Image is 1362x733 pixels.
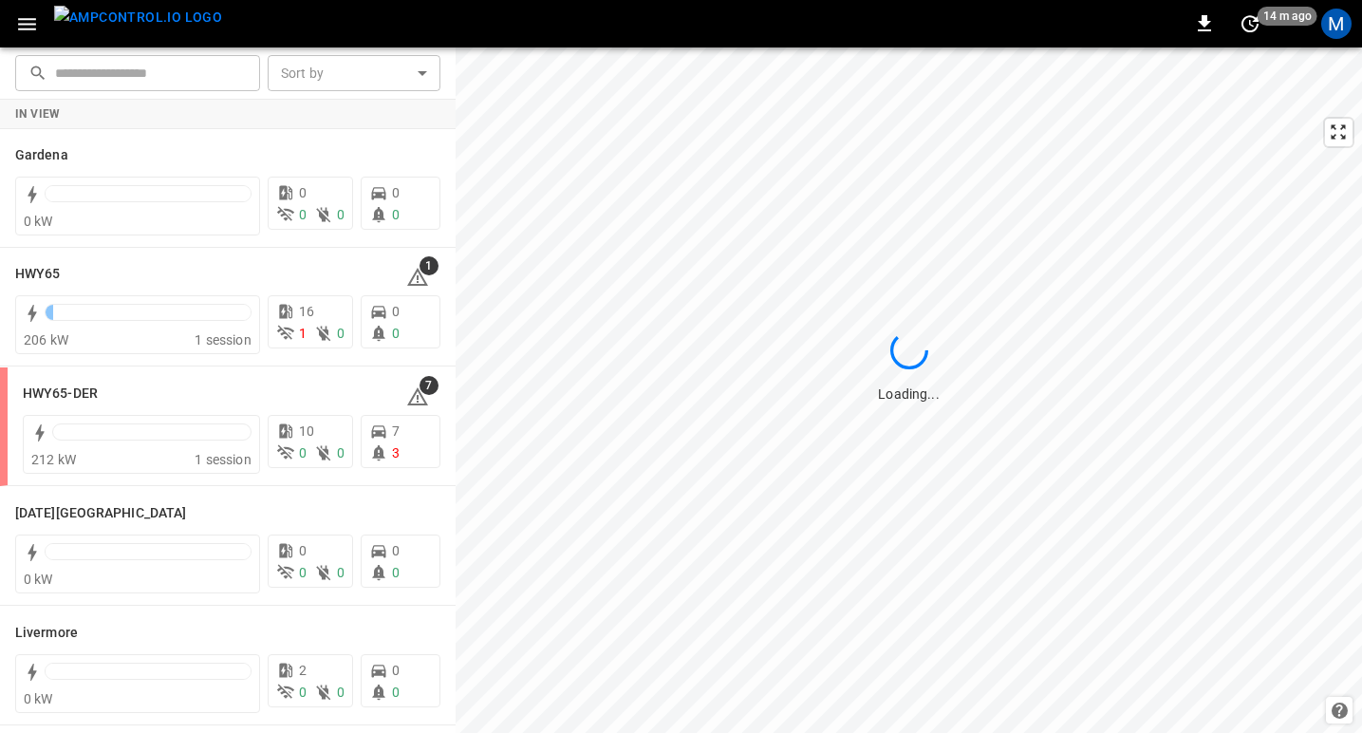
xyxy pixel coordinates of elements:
[878,386,939,402] span: Loading...
[392,565,400,580] span: 0
[31,452,76,467] span: 212 kW
[54,6,222,29] img: ampcontrol.io logo
[15,107,61,121] strong: In View
[337,685,345,700] span: 0
[392,543,400,558] span: 0
[195,332,251,348] span: 1 session
[24,572,53,587] span: 0 kW
[15,503,186,524] h6: Karma Center
[420,256,438,275] span: 1
[392,445,400,460] span: 3
[15,623,78,644] h6: Livermore
[392,304,400,319] span: 0
[24,332,68,348] span: 206 kW
[392,663,400,678] span: 0
[337,207,345,222] span: 0
[1258,7,1317,26] span: 14 m ago
[299,326,307,341] span: 1
[299,543,307,558] span: 0
[299,207,307,222] span: 0
[299,565,307,580] span: 0
[299,445,307,460] span: 0
[299,304,314,319] span: 16
[392,185,400,200] span: 0
[392,685,400,700] span: 0
[456,47,1362,733] canvas: Map
[299,423,314,439] span: 10
[15,145,68,166] h6: Gardena
[299,185,307,200] span: 0
[299,685,307,700] span: 0
[392,423,400,439] span: 7
[337,445,345,460] span: 0
[420,376,438,395] span: 7
[24,214,53,229] span: 0 kW
[1321,9,1352,39] div: profile-icon
[23,384,98,404] h6: HWY65-DER
[337,326,345,341] span: 0
[299,663,307,678] span: 2
[24,691,53,706] span: 0 kW
[392,207,400,222] span: 0
[1235,9,1265,39] button: set refresh interval
[392,326,400,341] span: 0
[337,565,345,580] span: 0
[15,264,61,285] h6: HWY65
[195,452,251,467] span: 1 session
